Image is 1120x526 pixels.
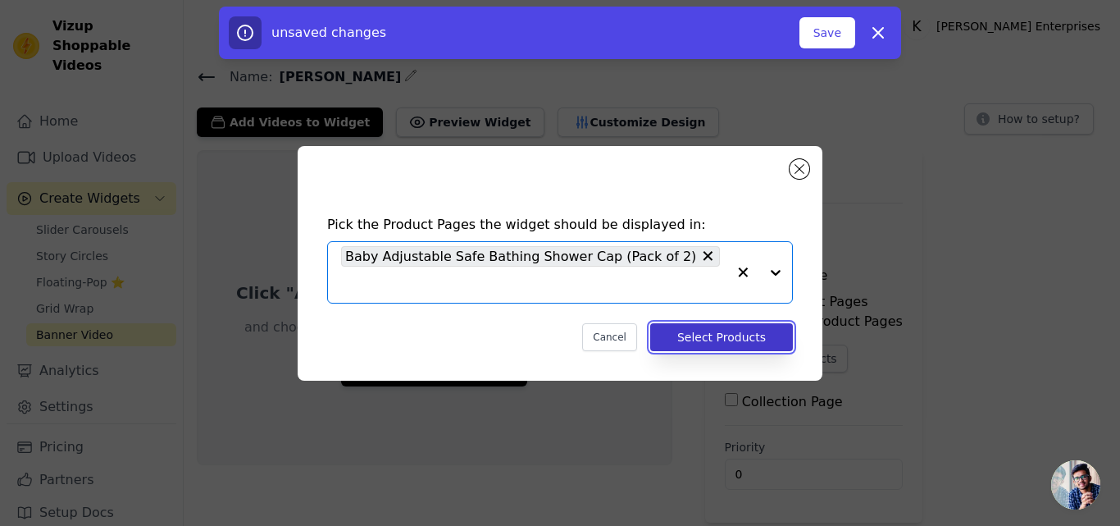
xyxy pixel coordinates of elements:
[650,323,793,351] button: Select Products
[1051,460,1100,510] a: Open chat
[582,323,637,351] button: Cancel
[799,17,855,48] button: Save
[790,159,809,179] button: Close modal
[345,246,696,267] span: Baby Adjustable Safe Bathing Shower Cap (Pack of 2)
[327,215,793,235] h4: Pick the Product Pages the widget should be displayed in:
[271,25,386,40] span: unsaved changes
